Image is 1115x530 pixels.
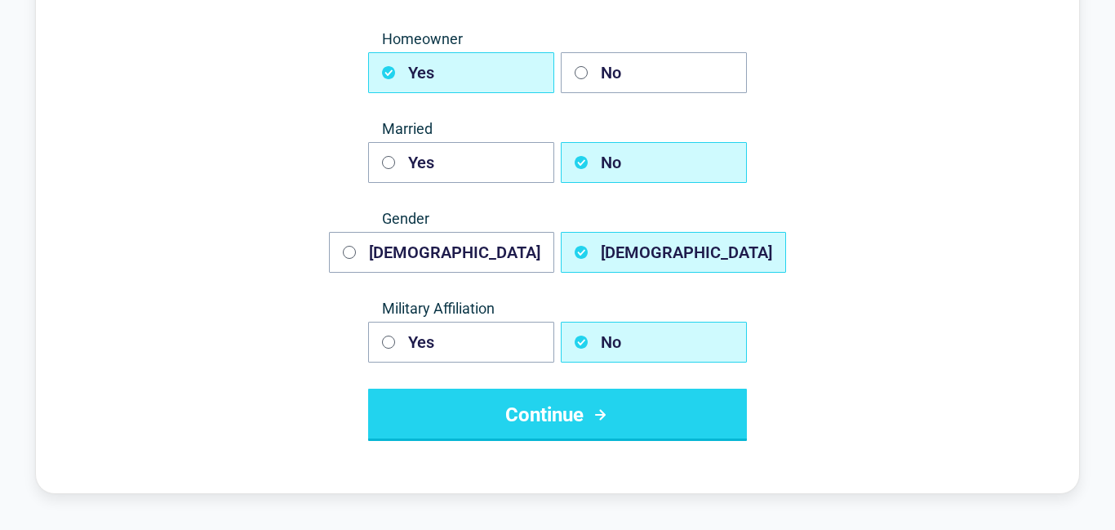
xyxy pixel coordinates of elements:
[368,389,747,441] button: Continue
[368,209,747,229] span: Gender
[561,232,786,273] button: [DEMOGRAPHIC_DATA]
[368,299,747,318] span: Military Affiliation
[368,142,554,183] button: Yes
[561,322,747,363] button: No
[368,322,554,363] button: Yes
[368,29,747,49] span: Homeowner
[329,232,554,273] button: [DEMOGRAPHIC_DATA]
[368,52,554,93] button: Yes
[368,119,747,139] span: Married
[561,142,747,183] button: No
[561,52,747,93] button: No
